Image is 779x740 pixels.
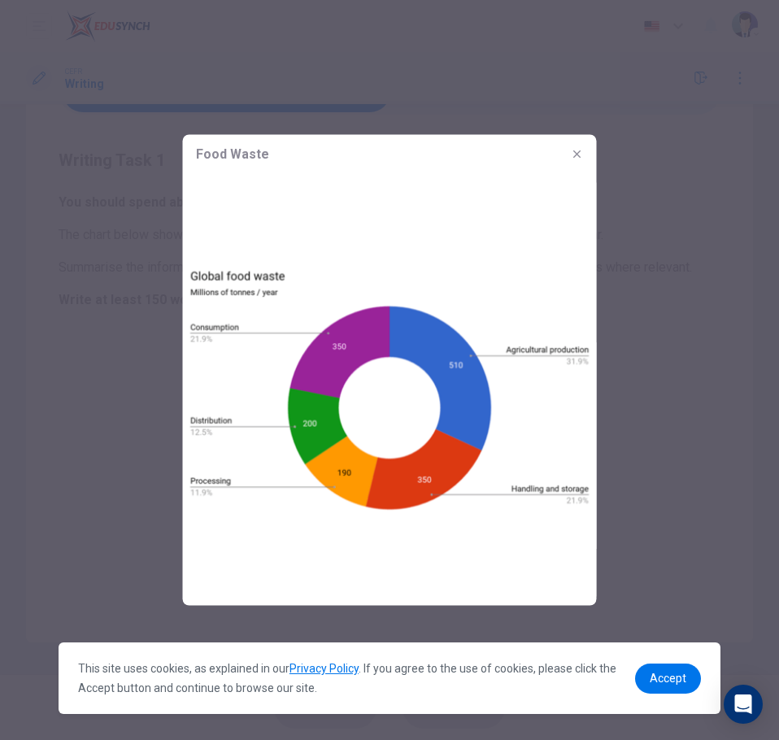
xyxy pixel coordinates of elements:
[289,662,359,675] a: Privacy Policy
[635,664,701,694] a: dismiss cookie message
[196,145,269,164] span: Food Waste
[650,672,686,685] span: Accept
[78,662,616,694] span: This site uses cookies, as explained in our . If you agree to the use of cookies, please click th...
[183,174,597,606] img: fallback image
[59,642,720,714] div: cookieconsent
[724,685,763,724] div: Open Intercom Messenger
